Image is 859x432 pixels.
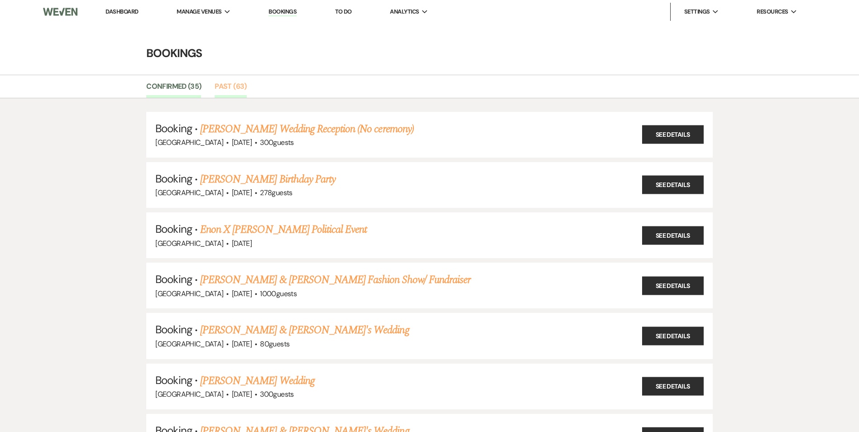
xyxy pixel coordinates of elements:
a: See Details [642,276,704,295]
a: Confirmed (35) [146,81,201,98]
h4: Bookings [104,45,756,61]
span: 1000 guests [260,289,297,298]
span: Booking [155,222,192,236]
a: See Details [642,125,704,144]
a: Bookings [269,8,297,16]
span: Booking [155,373,192,387]
a: To Do [335,8,352,15]
span: [GEOGRAPHIC_DATA] [155,138,223,147]
a: [PERSON_NAME] Wedding [200,373,315,389]
a: See Details [642,326,704,345]
span: Manage Venues [177,7,221,16]
span: [DATE] [232,339,252,349]
img: Weven Logo [43,2,77,21]
a: [PERSON_NAME] Birthday Party [200,171,336,187]
span: [DATE] [232,138,252,147]
span: Booking [155,322,192,336]
span: Resources [757,7,788,16]
a: See Details [642,176,704,194]
span: [GEOGRAPHIC_DATA] [155,188,223,197]
a: [PERSON_NAME] Wedding Reception (No ceremony) [200,121,414,137]
span: [GEOGRAPHIC_DATA] [155,339,223,349]
span: [DATE] [232,389,252,399]
span: [GEOGRAPHIC_DATA] [155,239,223,248]
a: Dashboard [106,8,138,15]
span: 80 guests [260,339,289,349]
span: Settings [684,7,710,16]
span: 300 guests [260,389,293,399]
a: [PERSON_NAME] & [PERSON_NAME]'s Wedding [200,322,409,338]
span: Booking [155,272,192,286]
span: [GEOGRAPHIC_DATA] [155,289,223,298]
span: 278 guests [260,188,292,197]
span: [DATE] [232,289,252,298]
a: Enon X [PERSON_NAME] Political Event [200,221,367,238]
span: Analytics [390,7,419,16]
span: [GEOGRAPHIC_DATA] [155,389,223,399]
span: Booking [155,172,192,186]
a: Past (63) [215,81,246,98]
span: [DATE] [232,239,252,248]
a: See Details [642,377,704,396]
a: [PERSON_NAME] & [PERSON_NAME] Fashion Show/ Fundraiser [200,272,470,288]
span: Booking [155,121,192,135]
a: See Details [642,226,704,245]
span: [DATE] [232,188,252,197]
span: 300 guests [260,138,293,147]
